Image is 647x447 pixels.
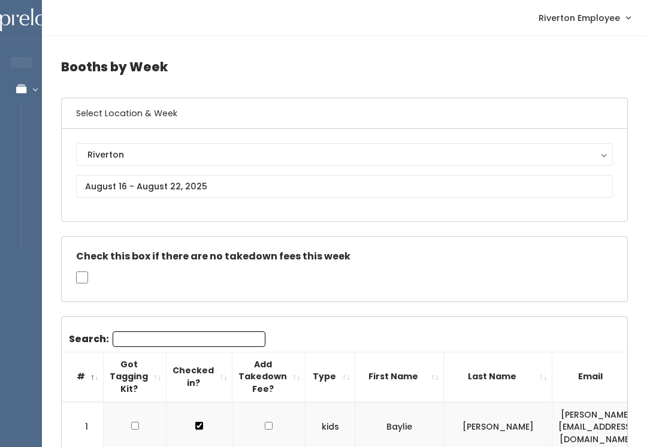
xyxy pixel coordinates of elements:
[76,143,613,166] button: Riverton
[62,98,627,129] h6: Select Location & Week
[104,352,167,401] th: Got Tagging Kit?: activate to sort column ascending
[61,50,628,83] h4: Booths by Week
[87,148,601,161] div: Riverton
[232,352,306,401] th: Add Takedown Fee?: activate to sort column ascending
[306,352,355,401] th: Type: activate to sort column ascending
[552,352,641,401] th: Email: activate to sort column ascending
[69,331,265,347] label: Search:
[113,331,265,347] input: Search:
[355,352,444,401] th: First Name: activate to sort column ascending
[444,352,552,401] th: Last Name: activate to sort column ascending
[76,251,613,262] h5: Check this box if there are no takedown fees this week
[76,175,613,198] input: August 16 - August 22, 2025
[539,11,620,25] span: Riverton Employee
[167,352,232,401] th: Checked in?: activate to sort column ascending
[527,5,642,31] a: Riverton Employee
[62,352,104,401] th: #: activate to sort column descending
